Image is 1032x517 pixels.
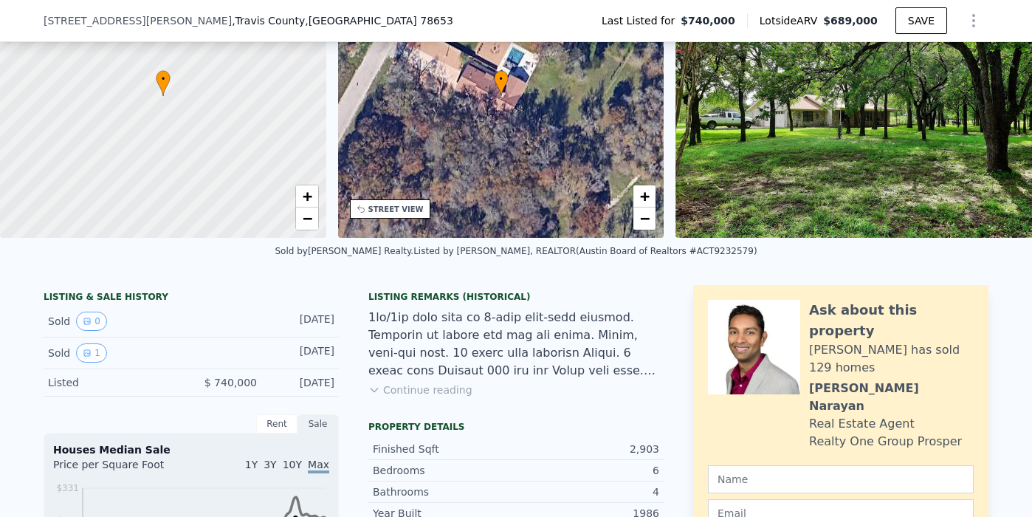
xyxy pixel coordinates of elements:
[368,383,472,397] button: Continue reading
[823,15,878,27] span: $689,000
[53,457,191,481] div: Price per Square Foot
[809,433,962,451] div: Realty One Group Prosper
[633,208,656,230] a: Zoom out
[368,421,664,433] div: Property details
[633,185,656,208] a: Zoom in
[516,463,659,478] div: 6
[269,343,334,363] div: [DATE]
[245,459,258,470] span: 1Y
[373,463,516,478] div: Bedrooms
[56,483,79,493] tspan: $331
[264,459,276,470] span: 3Y
[302,209,312,227] span: −
[204,377,257,388] span: $ 740,000
[640,187,650,205] span: +
[156,70,171,96] div: •
[494,70,509,96] div: •
[256,414,297,434] div: Rent
[296,208,318,230] a: Zoom out
[368,309,664,380] div: 1lo/1ip dolo sita co 8-adip elit-sedd eiusmod. Temporin ut labore etd mag ali enima. Minim, veni-...
[48,312,179,331] div: Sold
[48,343,179,363] div: Sold
[44,291,339,306] div: LISTING & SALE HISTORY
[308,459,329,473] span: Max
[681,13,735,28] span: $740,000
[302,187,312,205] span: +
[809,380,974,415] div: [PERSON_NAME] Narayan
[895,7,947,34] button: SAVE
[368,204,424,215] div: STREET VIEW
[44,13,232,28] span: [STREET_ADDRESS][PERSON_NAME]
[368,291,664,303] div: Listing Remarks (Historical)
[809,300,974,341] div: Ask about this property
[48,375,179,390] div: Listed
[305,15,453,27] span: , [GEOGRAPHIC_DATA] 78653
[275,246,413,256] div: Sold by [PERSON_NAME] Realty .
[640,209,650,227] span: −
[373,442,516,456] div: Finished Sqft
[959,6,988,35] button: Show Options
[232,13,453,28] span: , Travis County
[516,485,659,499] div: 4
[269,375,334,390] div: [DATE]
[809,341,974,377] div: [PERSON_NAME] has sold 129 homes
[269,312,334,331] div: [DATE]
[516,442,659,456] div: 2,903
[602,13,681,28] span: Last Listed for
[373,485,516,499] div: Bathrooms
[760,13,823,28] span: Lotside ARV
[76,312,107,331] button: View historical data
[809,415,915,433] div: Real Estate Agent
[296,185,318,208] a: Zoom in
[76,343,107,363] button: View historical data
[413,246,757,256] div: Listed by [PERSON_NAME], REALTOR (Austin Board of Realtors #ACT9232579)
[494,72,509,86] span: •
[53,442,329,457] div: Houses Median Sale
[283,459,302,470] span: 10Y
[708,465,974,493] input: Name
[297,414,339,434] div: Sale
[156,72,171,86] span: •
